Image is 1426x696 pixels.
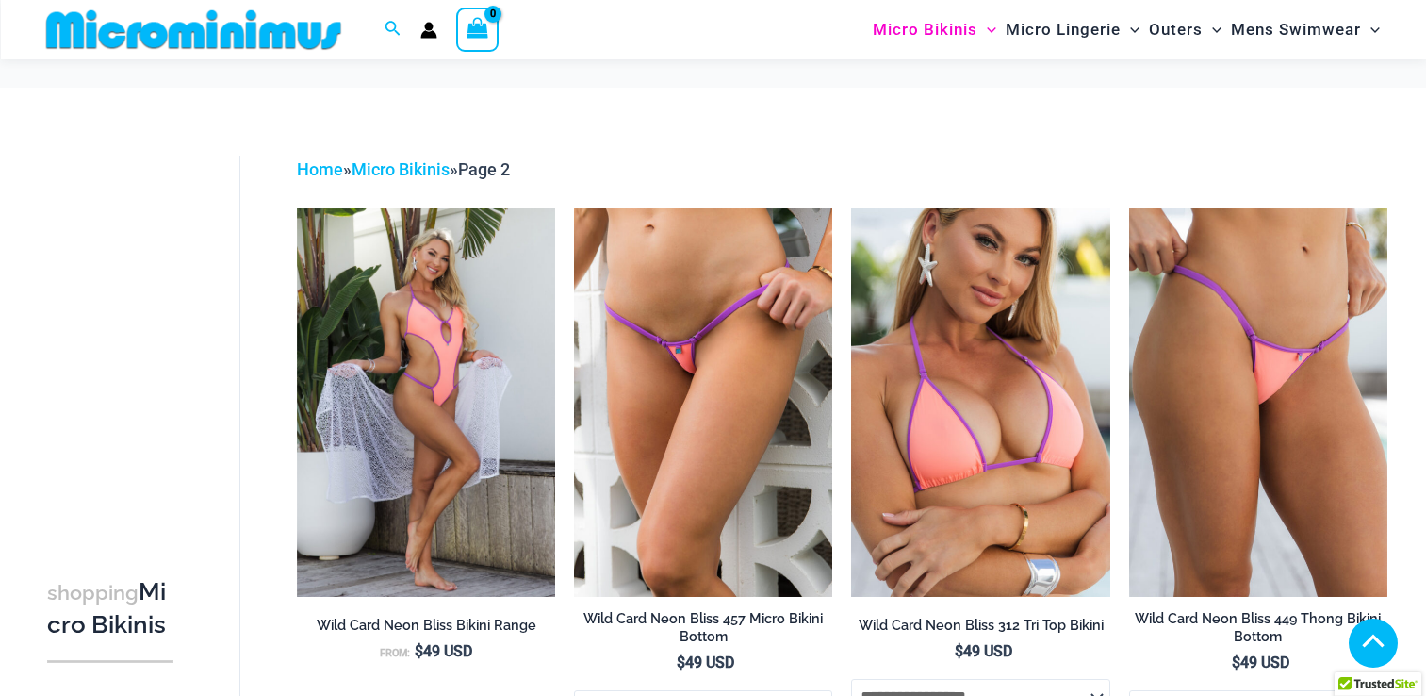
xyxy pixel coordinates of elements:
span: Outers [1149,6,1203,54]
a: Wild Card Neon Bliss 449 Thong Bikini Bottom [1129,610,1387,653]
bdi: 49 USD [415,642,472,660]
span: » » [297,159,510,179]
span: Micro Lingerie [1006,6,1121,54]
span: $ [677,654,685,671]
span: Menu Toggle [1361,6,1380,54]
a: Wild Card Neon Bliss 449 Thong 01Wild Card Neon Bliss 449 Thong 02Wild Card Neon Bliss 449 Thong 02 [1129,208,1387,596]
span: Mens Swimwear [1231,6,1361,54]
a: Account icon link [420,22,437,39]
span: From: [380,647,410,659]
span: Menu Toggle [1203,6,1221,54]
img: Wild Card Neon Bliss 312 Top 03 [851,208,1109,596]
h3: Micro Bikinis [47,576,173,641]
h2: Wild Card Neon Bliss Bikini Range [297,617,555,635]
img: Wild Card Neon Bliss 312 Top 01 [297,208,555,596]
bdi: 49 USD [955,642,1012,660]
span: shopping [47,581,139,605]
h2: Wild Card Neon Bliss 457 Micro Bikini Bottom [574,610,832,645]
span: Page 2 [458,159,510,179]
bdi: 49 USD [677,654,734,671]
a: Search icon link [385,18,402,41]
h2: Wild Card Neon Bliss 449 Thong Bikini Bottom [1129,610,1387,645]
span: Menu Toggle [977,6,996,54]
a: View Shopping Cart, empty [456,8,500,51]
img: Wild Card Neon Bliss 449 Thong 01 [1129,208,1387,596]
a: Micro BikinisMenu ToggleMenu Toggle [868,6,1001,54]
a: Micro Bikinis [352,159,450,179]
img: MM SHOP LOGO FLAT [39,8,349,51]
a: Wild Card Neon Bliss 312 Top 03Wild Card Neon Bliss 312 Top 457 Micro 02Wild Card Neon Bliss 312 ... [851,208,1109,596]
a: Wild Card Neon Bliss 312 Tri Top Bikini [851,617,1109,641]
img: Wild Card Neon Bliss 312 Top 457 Micro 04 [574,208,832,596]
span: $ [415,642,423,660]
iframe: TrustedSite Certified [47,141,217,518]
a: Wild Card Neon Bliss 312 Top 01Wild Card Neon Bliss 819 One Piece St Martin 5996 Sarong 04Wild Ca... [297,208,555,596]
span: Menu Toggle [1121,6,1139,54]
span: $ [955,642,963,660]
a: Home [297,159,343,179]
span: $ [1232,654,1240,671]
a: Wild Card Neon Bliss 457 Micro Bikini Bottom [574,610,832,653]
a: Wild Card Neon Bliss Bikini Range [297,617,555,641]
nav: Site Navigation [865,3,1388,57]
a: Micro LingerieMenu ToggleMenu Toggle [1001,6,1144,54]
span: Micro Bikinis [873,6,977,54]
a: Wild Card Neon Bliss 312 Top 457 Micro 04Wild Card Neon Bliss 312 Top 457 Micro 05Wild Card Neon ... [574,208,832,596]
bdi: 49 USD [1232,654,1289,671]
a: OutersMenu ToggleMenu Toggle [1144,6,1226,54]
h2: Wild Card Neon Bliss 312 Tri Top Bikini [851,617,1109,635]
a: Mens SwimwearMenu ToggleMenu Toggle [1226,6,1385,54]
